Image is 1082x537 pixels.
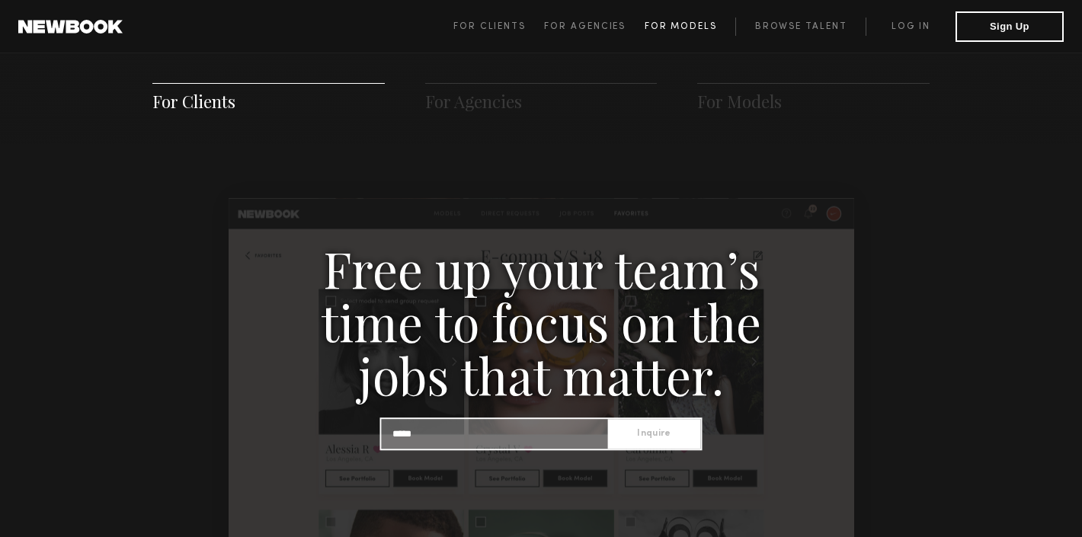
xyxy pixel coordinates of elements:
button: Sign Up [956,11,1064,42]
a: Browse Talent [735,18,866,36]
h3: Free up your team’s time to focus on the jobs that matter. [278,241,804,401]
button: Inquire [608,419,701,449]
a: For Agencies [425,90,522,113]
span: For Clients [453,22,526,31]
a: Log in [866,18,956,36]
a: For Agencies [544,18,644,36]
a: For Models [645,18,736,36]
span: For Agencies [544,22,626,31]
a: For Models [697,90,782,113]
span: For Models [645,22,717,31]
a: For Clients [152,90,235,113]
a: For Clients [453,18,544,36]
